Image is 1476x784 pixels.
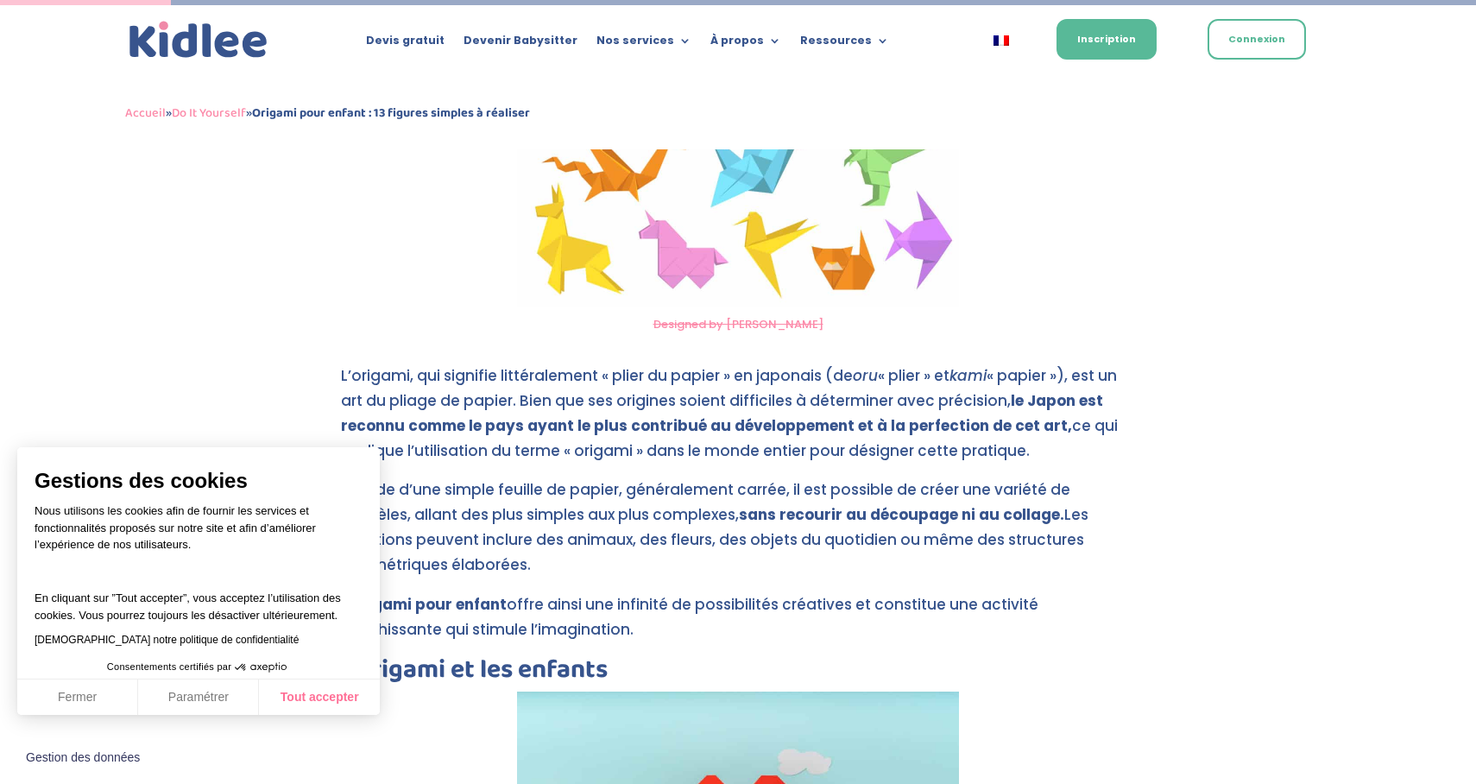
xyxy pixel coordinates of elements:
a: Kidlee Logo [125,17,272,63]
a: Nos services [596,35,691,54]
img: logo_kidlee_bleu [125,17,272,63]
a: Accueil [125,103,166,123]
button: Paramétrer [138,680,259,716]
p: Nous utilisons les cookies afin de fournir les services et fonctionnalités proposés sur notre sit... [35,503,363,565]
span: Gestions des cookies [35,468,363,494]
a: Inscription [1057,19,1157,60]
em: kami [949,365,987,386]
a: Do It Yourself [172,103,246,123]
button: Fermer [17,680,138,716]
a: À propos [710,35,781,54]
strong: Origami pour enfant : 13 figures simples à réaliser [252,103,530,123]
p: En cliquant sur ”Tout accepter”, vous acceptez l’utilisation des cookies. Vous pourrez toujours l... [35,573,363,624]
strong: sans recourir au découpage ni au collage. [739,504,1064,525]
button: Fermer le widget sans consentement [16,740,150,776]
a: [DEMOGRAPHIC_DATA] notre politique de confidentialité [35,634,299,646]
a: Designed by [PERSON_NAME] [653,316,823,332]
strong: origami pour enfant [351,594,507,615]
a: Devis gratuit [366,35,445,54]
button: Consentements certifiés par [98,656,299,679]
img: Origami pour enfant [517,47,959,307]
span: Gestion des données [26,750,140,766]
h2: L’origami et les enfants [341,657,1135,692]
p: À l’aide d’une simple feuille de papier, généralement carrée, il est possible de créer une variét... [341,477,1135,592]
em: oru [853,365,878,386]
a: Ressources [800,35,889,54]
button: Tout accepter [259,680,380,716]
a: Devenir Babysitter [464,35,577,54]
p: L’ offre ainsi une infinité de possibilités créatives et constitue une activité enrichissante qui... [341,592,1135,657]
svg: Axeptio [235,642,287,693]
strong: le Japon est reconnu comme le pays ayant le plus contribué au développement et à la perfection de... [341,390,1103,436]
img: Français [993,35,1009,46]
p: L’origami, qui signifie littéralement « plier du papier » en japonais (de « plier » et « papier »... [341,364,1135,478]
span: » » [125,103,530,123]
a: Connexion [1208,19,1306,60]
span: Consentements certifiés par [107,662,231,672]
